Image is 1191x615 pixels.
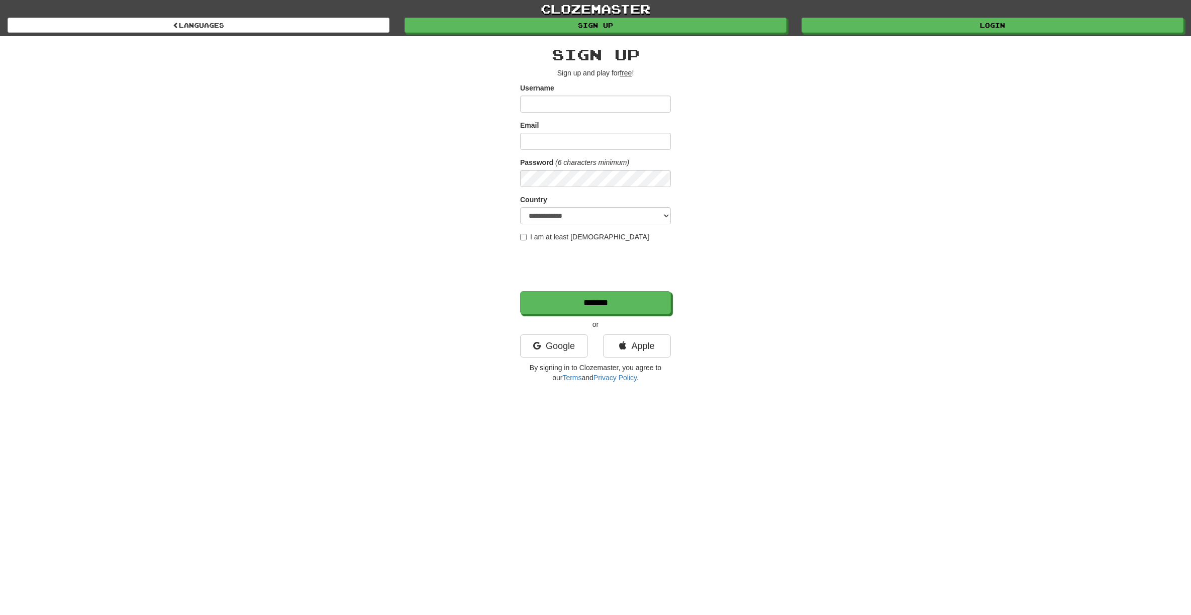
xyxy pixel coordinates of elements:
a: Login [802,18,1183,33]
h2: Sign up [520,46,671,63]
p: By signing in to Clozemaster, you agree to our and . [520,363,671,383]
label: Password [520,157,553,167]
label: Country [520,195,547,205]
label: I am at least [DEMOGRAPHIC_DATA] [520,232,649,242]
input: I am at least [DEMOGRAPHIC_DATA] [520,234,527,240]
p: or [520,319,671,329]
label: Email [520,120,539,130]
a: Privacy Policy [593,374,637,382]
iframe: reCAPTCHA [520,247,673,286]
a: Google [520,334,588,358]
a: Sign up [405,18,786,33]
a: Languages [8,18,389,33]
a: Terms [562,374,581,382]
u: free [620,69,632,77]
a: Apple [603,334,671,358]
label: Username [520,83,554,93]
em: (6 characters minimum) [555,158,629,166]
p: Sign up and play for ! [520,68,671,78]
